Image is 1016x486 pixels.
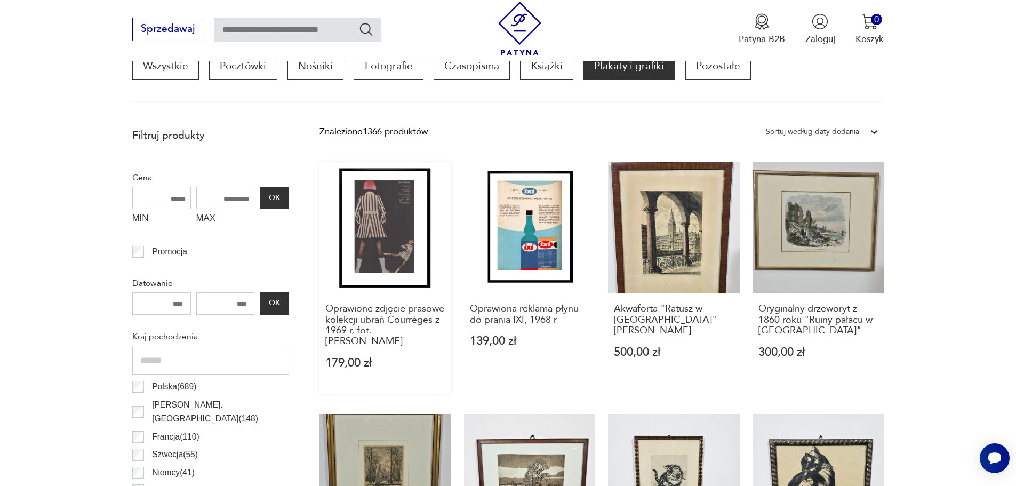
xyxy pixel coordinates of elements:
p: Zaloguj [805,33,835,45]
button: OK [260,292,289,315]
p: Niemcy ( 41 ) [152,466,195,480]
p: Szwecja ( 55 ) [152,448,198,461]
h3: Akwaforta "Ratusz w [GEOGRAPHIC_DATA]" [PERSON_NAME] [614,304,734,336]
p: 300,00 zł [758,347,878,358]
p: Polska ( 689 ) [152,380,196,394]
p: Datowanie [132,276,289,290]
a: Oprawione zdjęcie prasowe kolekcji ubrań Courrèges z 1969 r, fot. Helmut NewtonOprawione zdjęcie ... [319,162,451,394]
iframe: Smartsupp widget button [980,443,1010,473]
a: Książki [520,52,573,80]
a: Ikona medaluPatyna B2B [739,13,785,45]
a: Oprawiona reklama płynu do prania IXI, 1968 rOprawiona reklama płynu do prania IXI, 1968 r139,00 zł [464,162,596,394]
p: Koszyk [855,33,884,45]
img: Ikona koszyka [861,13,878,30]
p: Filtruj produkty [132,129,289,142]
button: Sprzedawaj [132,18,204,41]
p: [PERSON_NAME]. [GEOGRAPHIC_DATA] ( 148 ) [152,398,289,426]
p: 179,00 zł [325,357,445,369]
button: Szukaj [358,21,374,37]
button: Zaloguj [805,13,835,45]
button: 0Koszyk [855,13,884,45]
div: Sortuj według daty dodania [766,125,859,139]
a: Oryginalny drzeworyt z 1860 roku "Ruiny pałacu w Kaiserswerth"Oryginalny drzeworyt z 1860 roku "R... [753,162,884,394]
p: Kraj pochodzenia [132,330,289,344]
a: Sprzedawaj [132,26,204,34]
p: Cena [132,171,289,185]
p: 139,00 zł [470,336,590,347]
a: Nośniki [287,52,343,80]
p: Francja ( 110 ) [152,430,199,444]
img: Patyna - sklep z meblami i dekoracjami vintage [493,2,547,55]
div: 0 [871,14,882,25]
p: Patyna B2B [739,33,785,45]
a: Fotografie [354,52,423,80]
a: Plakaty i grafiki [583,52,675,80]
a: Czasopisma [434,52,510,80]
a: Akwaforta "Ratusz w Hamburgu" Albrecht BruckAkwaforta "Ratusz w [GEOGRAPHIC_DATA]" [PERSON_NAME]5... [608,162,740,394]
div: Znaleziono 1366 produktów [319,125,428,139]
p: Promocja [152,245,187,259]
a: Wszystkie [132,52,199,80]
img: Ikonka użytkownika [812,13,828,30]
label: MIN [132,209,191,229]
a: Pozostałe [685,52,751,80]
a: Pocztówki [209,52,277,80]
h3: Oryginalny drzeworyt z 1860 roku "Ruiny pałacu w [GEOGRAPHIC_DATA]" [758,304,878,336]
img: Ikona medalu [754,13,770,30]
label: MAX [196,209,255,229]
h3: Oprawiona reklama płynu do prania IXI, 1968 r [470,304,590,325]
button: Patyna B2B [739,13,785,45]
h3: Oprawione zdjęcie prasowe kolekcji ubrań Courrèges z 1969 r, fot. [PERSON_NAME] [325,304,445,347]
p: 500,00 zł [614,347,734,358]
button: OK [260,187,289,209]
